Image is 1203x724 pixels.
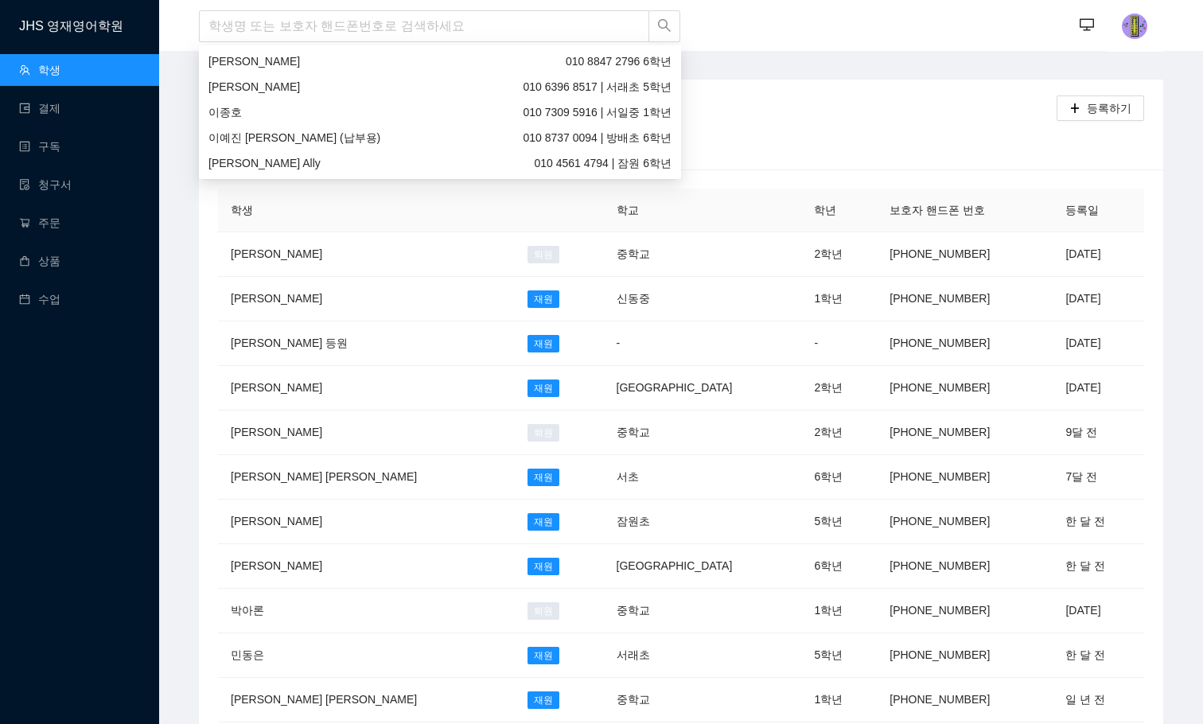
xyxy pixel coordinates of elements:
[801,678,877,722] td: 1학년
[1087,99,1131,117] span: 등록하기
[877,500,1053,544] td: [PHONE_NUMBER]
[218,277,515,321] td: [PERSON_NAME]
[801,589,877,633] td: 1학년
[1053,544,1144,589] td: 한 달 전
[1053,411,1144,455] td: 9달 전
[604,411,802,455] td: 중학교
[1053,589,1144,633] td: [DATE]
[528,513,559,531] span: 재원
[877,366,1053,411] td: [PHONE_NUMBER]
[218,138,272,158] div: 모든 학생
[801,232,877,277] td: 2학년
[1122,14,1147,39] img: photo.jpg
[218,189,515,232] th: 학생
[1053,277,1144,321] td: [DATE]
[604,589,802,633] td: 중학교
[877,455,1053,500] td: [PHONE_NUMBER]
[1053,232,1144,277] td: [DATE]
[19,140,60,153] a: profile구독
[604,678,802,722] td: 중학교
[877,544,1053,589] td: [PHONE_NUMBER]
[604,500,802,544] td: 잠원초
[604,366,802,411] td: [GEOGRAPHIC_DATA]
[604,232,802,277] td: 중학교
[218,500,515,544] td: [PERSON_NAME]
[1057,95,1144,121] button: plus등록하기
[801,189,877,232] th: 학년
[218,232,515,277] td: [PERSON_NAME]
[877,189,1053,232] th: 보호자 핸드폰 번호
[604,321,802,366] td: -
[1069,103,1080,115] span: plus
[19,255,60,267] a: shopping상품
[348,138,374,158] div: 퇴원
[648,10,680,42] button: search
[877,232,1053,277] td: [PHONE_NUMBER]
[801,277,877,321] td: 1학년
[199,10,649,42] input: 학생명 또는 보호자 핸드폰번호로 검색하세요
[604,455,802,500] td: 서초
[19,64,60,76] a: team학생
[298,138,323,158] div: 재원
[528,691,559,709] span: 재원
[801,366,877,411] td: 2학년
[801,411,877,455] td: 2학년
[528,380,559,397] span: 재원
[528,246,559,263] span: 퇴원
[218,92,1057,125] h2: 학생
[1053,366,1144,411] td: [DATE]
[877,678,1053,722] td: [PHONE_NUMBER]
[19,293,60,306] a: calendar수업
[19,216,60,229] a: shopping-cart주문
[218,366,515,411] td: [PERSON_NAME]
[528,424,559,442] span: 퇴원
[19,178,72,191] a: file-done청구서
[218,411,515,455] td: [PERSON_NAME]
[528,335,559,352] span: 재원
[1053,189,1144,232] th: 등록일
[528,602,559,620] span: 퇴원
[877,411,1053,455] td: [PHONE_NUMBER]
[218,678,515,722] td: [PERSON_NAME] [PERSON_NAME]
[528,558,559,575] span: 재원
[528,290,559,308] span: 재원
[1053,455,1144,500] td: 7달 전
[801,633,877,678] td: 5학년
[801,321,877,366] td: -
[218,455,515,500] td: [PERSON_NAME] [PERSON_NAME]
[604,633,802,678] td: 서래초
[218,544,515,589] td: [PERSON_NAME]
[19,102,60,115] a: wallet결제
[604,544,802,589] td: [GEOGRAPHIC_DATA]
[801,544,877,589] td: 6학년
[218,633,515,678] td: 민동은
[1080,18,1094,34] span: desktop
[877,277,1053,321] td: [PHONE_NUMBER]
[218,321,515,366] td: [PERSON_NAME] 등원
[801,500,877,544] td: 5학년
[1053,321,1144,366] td: [DATE]
[801,455,877,500] td: 6학년
[877,321,1053,366] td: [PHONE_NUMBER]
[1053,500,1144,544] td: 한 달 전
[877,633,1053,678] td: [PHONE_NUMBER]
[1053,678,1144,722] td: 일 년 전
[604,189,802,232] th: 학교
[604,277,802,321] td: 신동중
[218,589,515,633] td: 박아론
[1071,10,1103,41] button: desktop
[1053,633,1144,678] td: 한 달 전
[528,647,559,664] span: 재원
[528,469,559,486] span: 재원
[657,18,672,35] span: search
[877,589,1053,633] td: [PHONE_NUMBER]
